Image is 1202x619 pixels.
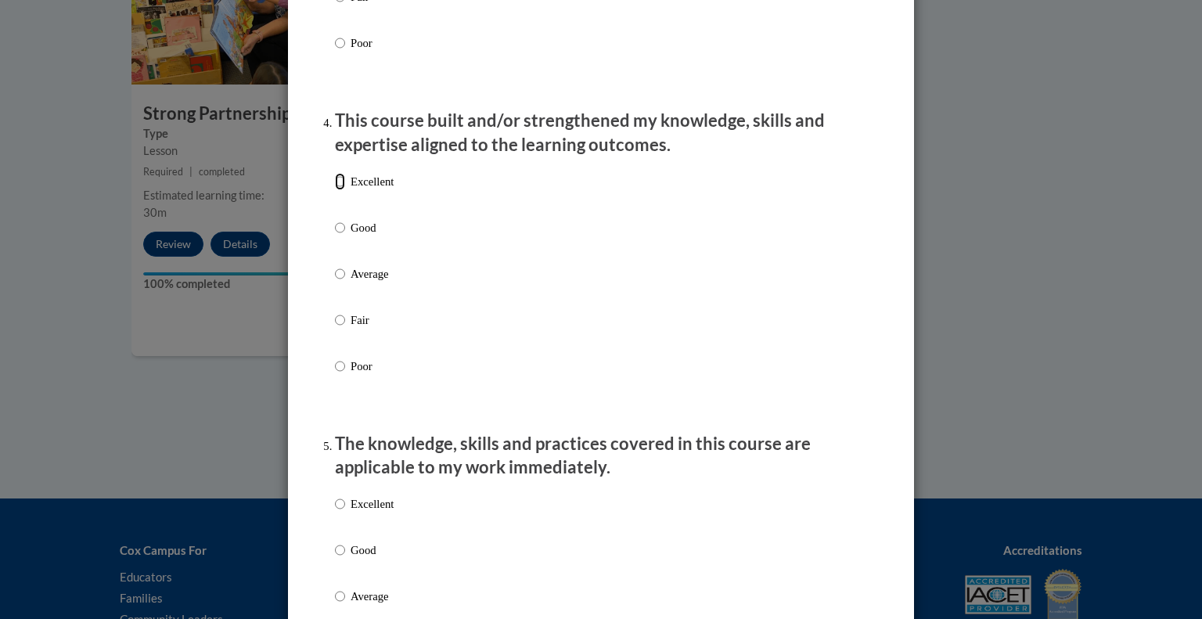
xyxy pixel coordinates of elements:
p: Excellent [351,495,394,513]
input: Fair [335,311,345,329]
input: Poor [335,358,345,375]
p: Average [351,265,394,283]
p: Good [351,542,394,559]
p: Excellent [351,173,394,190]
input: Good [335,219,345,236]
input: Excellent [335,495,345,513]
p: The knowledge, skills and practices covered in this course are applicable to my work immediately. [335,432,867,480]
p: Average [351,588,394,605]
p: This course built and/or strengthened my knowledge, skills and expertise aligned to the learning ... [335,109,867,157]
input: Good [335,542,345,559]
p: Poor [351,34,394,52]
p: Good [351,219,394,236]
input: Excellent [335,173,345,190]
input: Poor [335,34,345,52]
input: Average [335,265,345,283]
input: Average [335,588,345,605]
p: Poor [351,358,394,375]
p: Fair [351,311,394,329]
